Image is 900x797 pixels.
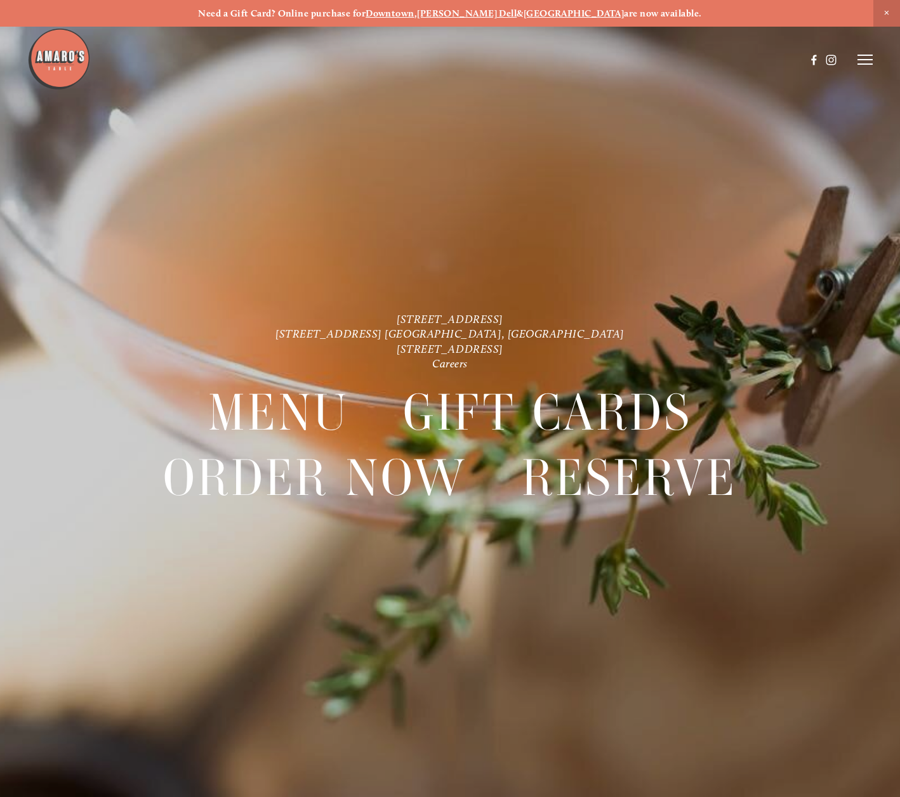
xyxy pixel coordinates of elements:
a: [STREET_ADDRESS] [397,342,503,355]
a: [GEOGRAPHIC_DATA] [524,8,625,19]
a: Menu [208,380,349,445]
strong: , [414,8,417,19]
a: Careers [432,357,468,370]
img: Amaro's Table [27,27,91,91]
a: [STREET_ADDRESS] [397,312,503,326]
a: Order Now [163,446,468,511]
strong: are now available. [624,8,701,19]
a: [STREET_ADDRESS] [GEOGRAPHIC_DATA], [GEOGRAPHIC_DATA] [275,327,625,341]
a: [PERSON_NAME] Dell [417,8,517,19]
strong: & [517,8,523,19]
a: Reserve [522,446,738,511]
a: Downtown [366,8,414,19]
a: Gift Cards [403,380,692,445]
strong: Need a Gift Card? Online purchase for [198,8,366,19]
